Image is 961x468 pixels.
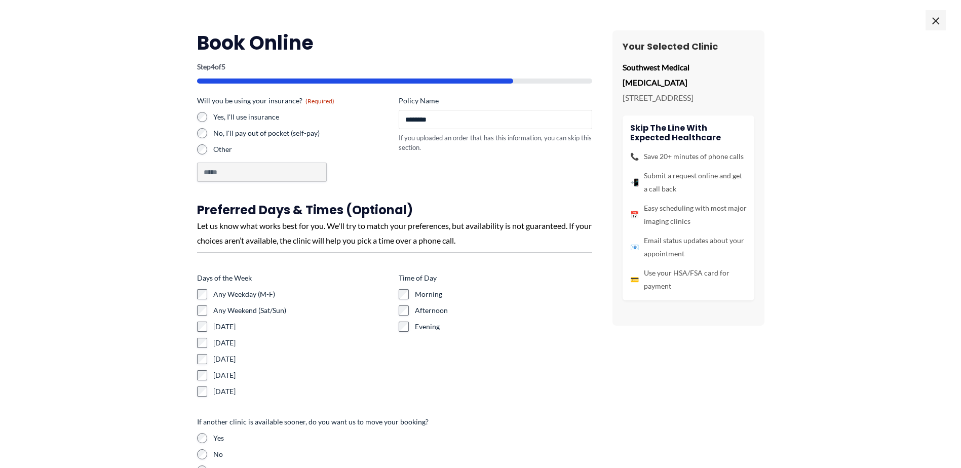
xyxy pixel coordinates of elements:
[213,370,391,380] label: [DATE]
[221,62,225,71] span: 5
[305,97,334,105] span: (Required)
[213,128,391,138] label: No, I'll pay out of pocket (self-pay)
[197,163,327,182] input: Other Choice, please specify
[630,266,747,293] li: Use your HSA/FSA card for payment
[213,433,592,443] label: Yes
[630,241,639,254] span: 📧
[197,218,592,248] div: Let us know what works best for you. We'll try to match your preferences, but availability is not...
[630,150,639,163] span: 📞
[630,234,747,260] li: Email status updates about your appointment
[399,273,437,283] legend: Time of Day
[630,202,747,228] li: Easy scheduling with most major imaging clinics
[197,96,334,106] legend: Will you be using your insurance?
[213,112,391,122] label: Yes, I'll use insurance
[623,90,754,105] p: [STREET_ADDRESS]
[197,273,252,283] legend: Days of the Week
[213,338,391,348] label: [DATE]
[211,62,215,71] span: 4
[630,208,639,221] span: 📅
[415,322,592,332] label: Evening
[213,449,592,459] label: No
[213,322,391,332] label: [DATE]
[213,386,391,397] label: [DATE]
[399,96,592,106] label: Policy Name
[197,202,592,218] h3: Preferred Days & Times (Optional)
[415,289,592,299] label: Morning
[630,273,639,286] span: 💳
[623,41,754,52] h3: Your Selected Clinic
[213,289,391,299] label: Any Weekday (M-F)
[197,417,429,427] legend: If another clinic is available sooner, do you want us to move your booking?
[630,123,747,142] h4: Skip the line with Expected Healthcare
[213,305,391,316] label: Any Weekend (Sat/Sun)
[197,30,592,55] h2: Book Online
[213,354,391,364] label: [DATE]
[197,63,592,70] p: Step of
[630,176,639,189] span: 📲
[926,10,946,30] span: ×
[399,133,592,152] div: If you uploaded an order that has this information, you can skip this section.
[630,169,747,196] li: Submit a request online and get a call back
[415,305,592,316] label: Afternoon
[623,60,754,90] p: Southwest Medical [MEDICAL_DATA]
[213,144,391,154] label: Other
[630,150,747,163] li: Save 20+ minutes of phone calls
